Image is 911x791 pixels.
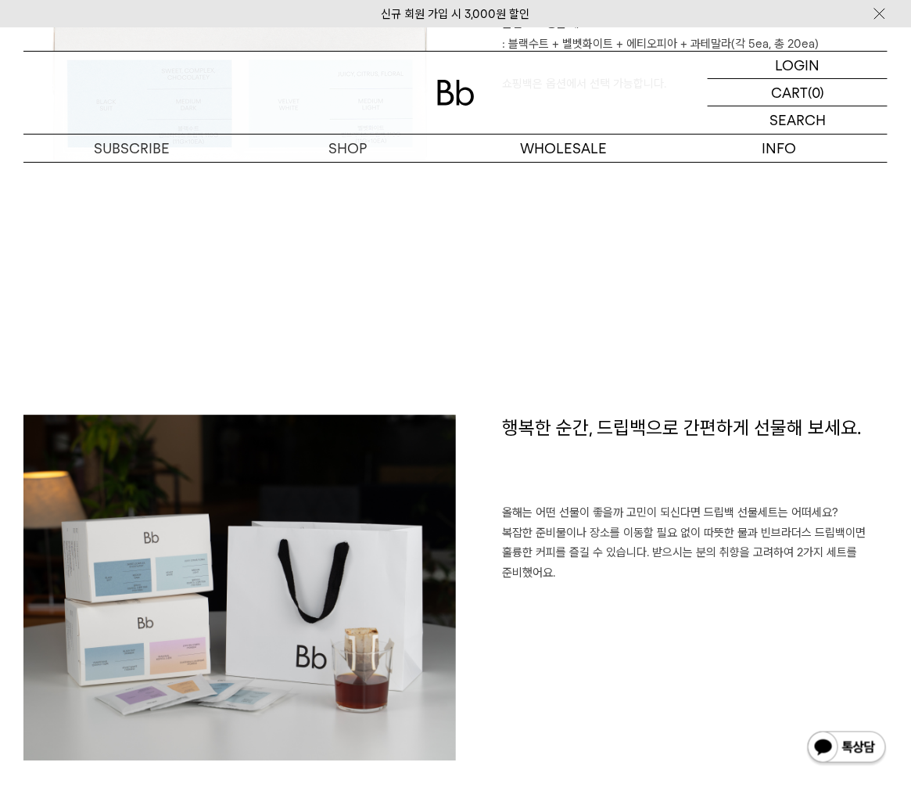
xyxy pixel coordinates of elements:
[503,415,888,504] h1: 행복한 순간, 드립백으로 간편하게 선물해 보세요.
[806,730,888,768] img: 카카오톡 채널 1:1 채팅 버튼
[672,135,888,162] p: INFO
[708,79,888,106] a: CART (0)
[769,106,826,134] p: SEARCH
[808,79,824,106] p: (0)
[382,7,530,21] a: 신규 회원 가입 시 3,000원 할인
[23,135,239,162] a: SUBSCRIBE
[456,135,672,162] p: WHOLESALE
[776,52,820,78] p: LOGIN
[708,52,888,79] a: LOGIN
[503,503,888,603] p: 올해는 어떤 선물이 좋을까 고민이 되신다면 드립백 선물세트는 어떠세요? 복잡한 준비물이나 장소를 이동할 필요 없이 따뜻한 물과 빈브라더스 드립백이면 훌륭한 커피를 즐길 수 있...
[771,79,808,106] p: CART
[23,415,456,760] img: e6357f3a016c19b20b25d9e12d57dc97_103459.jpg
[239,135,455,162] a: SHOP
[437,80,475,106] img: 로고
